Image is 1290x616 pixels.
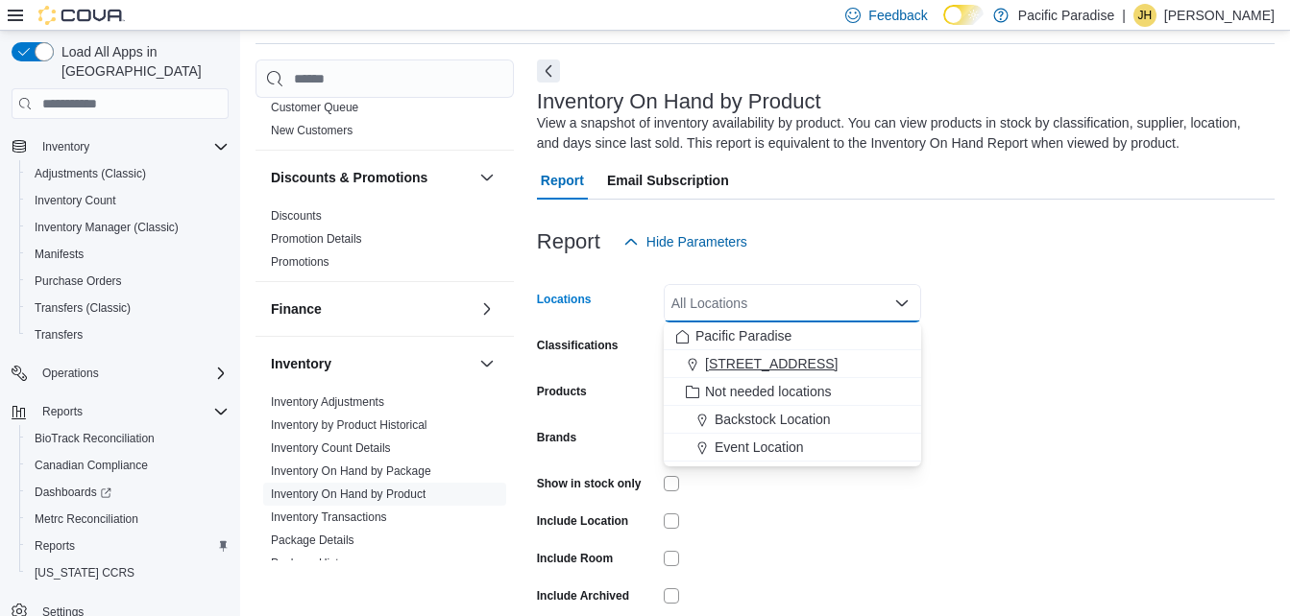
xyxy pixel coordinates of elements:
[715,438,804,457] span: Event Location
[19,506,236,533] button: Metrc Reconciliation
[271,299,472,319] button: Finance
[271,208,322,224] span: Discounts
[271,354,472,373] button: Inventory
[35,362,229,385] span: Operations
[664,350,921,378] button: [STREET_ADDRESS]
[715,410,831,429] span: Backstock Location
[27,296,138,320] a: Transfers (Classic)
[271,101,358,114] a: Customer Queue
[271,209,322,223] a: Discounts
[271,299,322,319] h3: Finance
[27,162,154,185] a: Adjustments (Classic)
[35,135,97,158] button: Inventory
[271,533,354,548] span: Package Details
[271,254,329,270] span: Promotions
[664,378,921,406] button: Not needed locations
[27,561,142,584] a: [US_STATE] CCRS
[35,300,131,316] span: Transfers (Classic)
[1138,4,1153,27] span: JH
[19,187,236,214] button: Inventory Count
[19,295,236,321] button: Transfers (Classic)
[35,166,146,181] span: Adjustments (Classic)
[27,508,229,531] span: Metrc Reconciliation
[27,189,229,212] span: Inventory Count
[894,296,910,311] button: Close list of options
[19,321,236,348] button: Transfers
[271,418,427,432] a: Inventory by Product Historical
[537,230,600,253] h3: Report
[537,430,576,445] label: Brands
[1018,4,1114,27] p: Pacific Paradise
[19,268,236,295] button: Purchase Orders
[35,400,90,423] button: Reports
[27,323,90,346] a: Transfers
[42,366,99,381] span: Operations
[35,511,138,527] span: Metrc Reconciliation
[1133,4,1156,27] div: Jennifer Henson
[42,139,89,154] span: Inventory
[616,223,755,261] button: Hide Parameters
[475,352,499,375] button: Inventory
[35,431,155,446] span: BioTrack Reconciliation
[271,417,427,433] span: Inventory by Product Historical
[271,395,384,409] a: Inventory Adjustments
[271,556,354,571] span: Package History
[664,322,921,462] div: Choose from the following options
[35,220,179,235] span: Inventory Manager (Classic)
[475,297,499,320] button: Finance
[271,255,329,269] a: Promotions
[4,398,236,425] button: Reports
[27,323,229,346] span: Transfers
[271,510,387,524] a: Inventory Transactions
[271,486,426,502] span: Inventory On Hand by Product
[27,189,124,212] a: Inventory Count
[35,193,116,208] span: Inventory Count
[537,292,592,307] label: Locations
[4,360,236,387] button: Operations
[537,113,1265,154] div: View a snapshot of inventory availability by product. You can view products in stock by classific...
[537,588,629,604] label: Include Archived
[35,485,111,500] span: Dashboards
[537,384,587,399] label: Products
[19,214,236,241] button: Inventory Manager (Classic)
[705,382,832,401] span: Not needed locations
[27,454,156,477] a: Canadian Compliance
[27,270,130,293] a: Purchase Orders
[271,231,362,247] span: Promotion Details
[35,135,229,158] span: Inventory
[537,338,619,353] label: Classifications
[27,216,186,239] a: Inventory Manager (Classic)
[607,161,729,200] span: Email Subscription
[271,124,353,137] a: New Customers
[271,100,358,115] span: Customer Queue
[271,509,387,525] span: Inventory Transactions
[271,440,391,456] span: Inventory Count Details
[19,241,236,268] button: Manifests
[664,434,921,462] button: Event Location
[537,551,613,566] label: Include Room
[27,216,229,239] span: Inventory Manager (Classic)
[27,427,229,450] span: BioTrack Reconciliation
[54,42,229,81] span: Load All Apps in [GEOGRAPHIC_DATA]
[271,557,354,570] a: Package History
[19,425,236,452] button: BioTrack Reconciliation
[27,296,229,320] span: Transfers (Classic)
[271,464,431,478] a: Inventory On Hand by Package
[705,354,838,373] span: [STREET_ADDRESS]
[19,160,236,187] button: Adjustments (Classic)
[943,25,944,26] span: Dark Mode
[271,168,472,187] button: Discounts & Promotions
[27,243,91,266] a: Manifests
[4,133,236,160] button: Inventory
[35,327,83,343] span: Transfers
[541,161,584,200] span: Report
[35,247,84,262] span: Manifests
[35,538,75,554] span: Reports
[271,354,331,373] h3: Inventory
[35,273,122,289] span: Purchase Orders
[868,6,927,25] span: Feedback
[19,533,236,559] button: Reports
[35,565,134,580] span: [US_STATE] CCRS
[35,458,148,473] span: Canadian Compliance
[271,533,354,547] a: Package Details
